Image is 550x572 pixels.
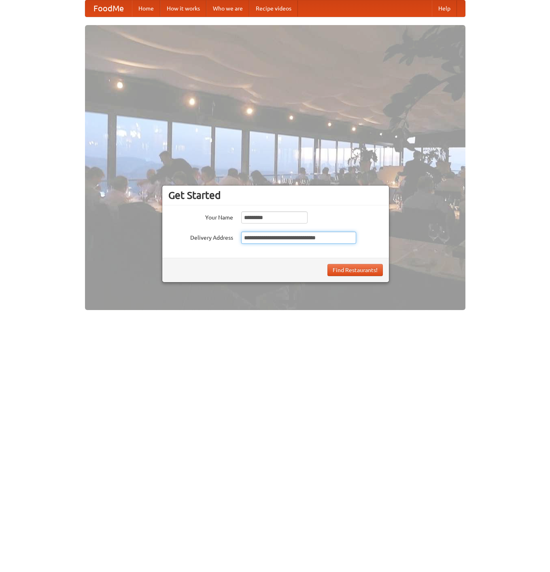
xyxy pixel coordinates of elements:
h3: Get Started [168,189,383,201]
button: Find Restaurants! [327,264,383,276]
label: Your Name [168,211,233,222]
a: Home [132,0,160,17]
a: Recipe videos [249,0,298,17]
a: Help [432,0,457,17]
label: Delivery Address [168,232,233,242]
a: FoodMe [85,0,132,17]
a: Who we are [206,0,249,17]
a: How it works [160,0,206,17]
